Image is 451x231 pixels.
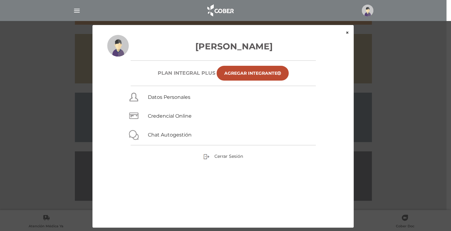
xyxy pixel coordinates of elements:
a: Cerrar Sesión [203,153,243,159]
h6: Plan INTEGRAL PLUS [158,70,215,76]
button: × [340,25,354,40]
img: profile-placeholder.svg [362,5,373,16]
a: Agregar Integrante [217,66,289,81]
a: Chat Autogestión [148,132,191,138]
h3: [PERSON_NAME] [107,40,339,53]
img: Cober_menu-lines-white.svg [73,7,81,15]
img: profile-placeholder.svg [107,35,129,57]
span: Cerrar Sesión [214,153,243,159]
img: sign-out.png [203,153,209,160]
a: Credencial Online [148,113,191,119]
a: Datos Personales [148,94,190,100]
img: logo_cober_home-white.png [204,3,236,18]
